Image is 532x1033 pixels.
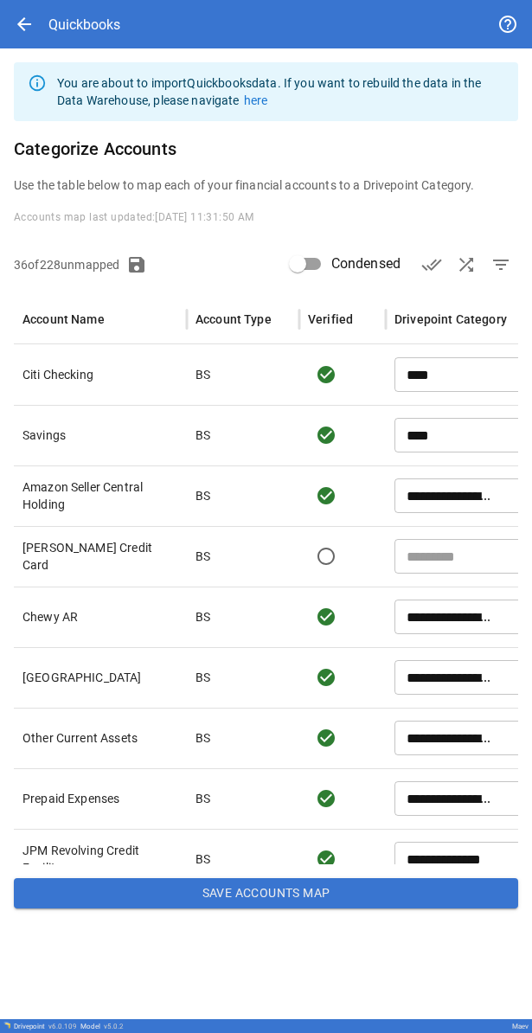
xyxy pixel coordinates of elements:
[331,253,401,274] span: Condensed
[22,366,178,383] p: Citi Checking
[22,608,178,626] p: Chewy AR
[14,878,518,909] button: Save Accounts Map
[14,211,254,223] span: Accounts map last updated: [DATE] 11:31:50 AM
[308,312,353,326] div: Verified
[22,539,178,574] p: [PERSON_NAME] Credit Card
[22,312,105,326] div: Account Name
[490,254,511,275] span: filter_list
[57,67,504,116] div: You are about to import Quickbooks data. If you want to rebuild the data in the Data Warehouse, p...
[449,247,484,282] button: AI Auto-Map Accounts
[14,14,35,35] span: arrow_back
[22,669,178,686] p: [GEOGRAPHIC_DATA]
[421,254,442,275] span: done_all
[195,548,210,565] p: BS
[14,135,518,163] h6: Categorize Accounts
[48,16,120,33] div: Quickbooks
[195,669,210,686] p: BS
[48,1023,77,1030] span: v 6.0.109
[244,93,268,107] a: here
[3,1022,10,1029] img: Drivepoint
[14,176,518,194] p: Use the table below to map each of your financial accounts to a Drivepoint Category.
[195,790,210,807] p: BS
[394,312,507,326] div: Drivepoint Category
[195,487,210,504] p: BS
[195,427,210,444] p: BS
[195,729,210,747] p: BS
[22,729,178,747] p: Other Current Assets
[512,1023,529,1030] div: Maev
[195,608,210,626] p: BS
[22,427,178,444] p: Savings
[22,842,178,876] p: JPM Revolving Credit Facility
[14,1023,77,1030] div: Drivepoint
[22,790,178,807] p: Prepaid Expenses
[414,247,449,282] button: Verify Accounts
[14,256,119,273] p: 36 of 228 unmapped
[195,312,272,326] div: Account Type
[80,1023,124,1030] div: Model
[104,1023,124,1030] span: v 5.0.2
[195,366,210,383] p: BS
[456,254,477,275] span: shuffle
[22,478,178,513] p: Amazon Seller Central Holding
[484,247,518,282] button: Show Unmapped Accounts Only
